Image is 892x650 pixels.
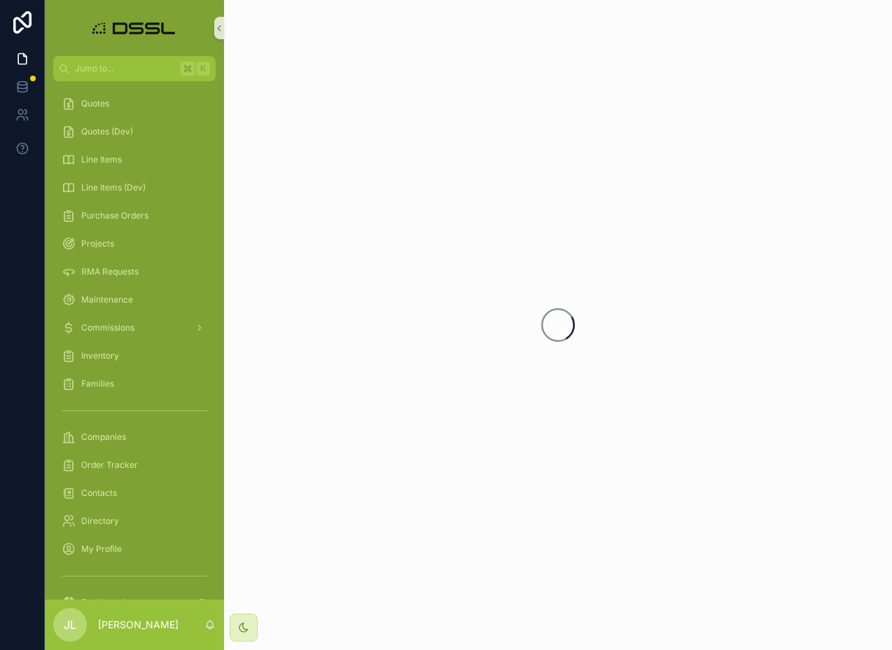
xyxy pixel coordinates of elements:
[75,63,175,74] span: Jump to...
[53,231,216,256] a: Projects
[53,259,216,284] a: RMA Requests
[53,343,216,368] a: Inventory
[81,182,146,193] span: Line Items (Dev)
[81,516,119,527] span: Directory
[53,91,216,116] a: Quotes
[53,590,216,615] a: Dashboards
[98,618,179,632] p: [PERSON_NAME]
[81,378,114,389] span: Families
[64,616,76,633] span: JL
[81,597,129,608] span: Dashboards
[53,56,216,81] button: Jump to...K
[53,537,216,562] a: My Profile
[81,238,114,249] span: Projects
[53,287,216,312] a: Maintenance
[88,17,181,39] img: App logo
[81,322,134,333] span: Commissions
[81,431,126,443] span: Companies
[53,509,216,534] a: Directory
[53,315,216,340] a: Commissions
[53,175,216,200] a: Line Items (Dev)
[81,210,148,221] span: Purchase Orders
[197,63,209,74] span: K
[81,126,133,137] span: Quotes (Dev)
[81,488,117,499] span: Contacts
[53,203,216,228] a: Purchase Orders
[53,371,216,396] a: Families
[53,119,216,144] a: Quotes (Dev)
[81,350,119,361] span: Inventory
[53,480,216,506] a: Contacts
[81,459,138,471] span: Order Tracker
[81,154,122,165] span: Line Items
[53,147,216,172] a: Line Items
[45,81,224,600] div: scrollable content
[53,452,216,478] a: Order Tracker
[81,544,122,555] span: My Profile
[81,294,133,305] span: Maintenance
[53,424,216,450] a: Companies
[81,98,109,109] span: Quotes
[81,266,139,277] span: RMA Requests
